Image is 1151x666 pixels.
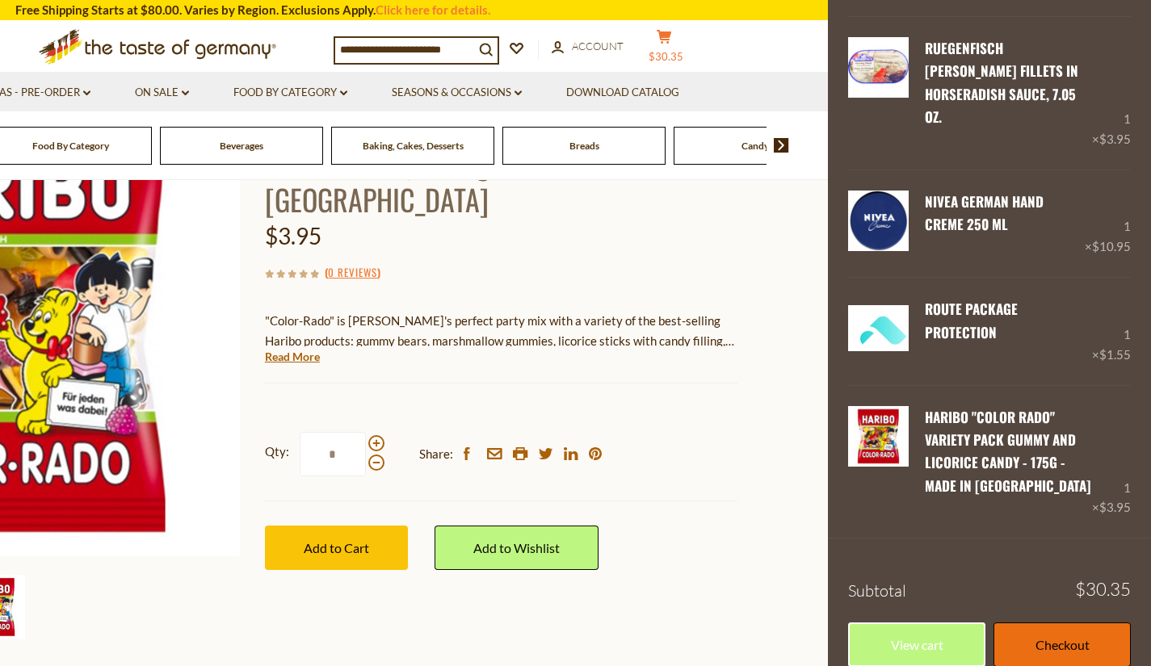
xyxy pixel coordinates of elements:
[1099,132,1131,146] span: $3.95
[325,264,380,280] span: ( )
[1092,239,1131,253] span: $10.95
[925,299,1018,341] a: Route Package Protection
[363,140,464,152] a: Baking, Cakes, Desserts
[848,191,909,251] img: Nivea German Hand Creme 250 ml
[1099,347,1131,362] span: $1.55
[774,138,789,153] img: next arrow
[925,191,1044,234] a: Nivea German Hand Creme 250 ml
[1075,580,1131,598] span: $30.35
[1099,500,1131,514] span: $3.95
[435,526,599,570] a: Add to Wishlist
[552,38,624,56] a: Account
[848,191,909,257] a: Nivea German Hand Creme 250 ml
[848,406,909,518] a: Haribo "Color Rado" Variety Pack Gummy and Licorice Candy - 175g - Made in Germany
[1092,37,1131,149] div: 1 ×
[300,432,366,476] input: Qty:
[741,140,769,152] a: Candy
[848,298,909,358] img: Green Package Protection
[419,444,453,464] span: Share:
[220,140,263,152] a: Beverages
[265,222,321,249] span: $3.95
[265,442,289,462] strong: Qty:
[135,84,189,102] a: On Sale
[328,264,377,282] a: 0 Reviews
[848,580,906,601] span: Subtotal
[265,349,320,365] a: Read More
[32,140,109,152] a: Food By Category
[1085,191,1131,257] div: 1 ×
[572,40,624,52] span: Account
[925,38,1078,127] a: Ruegenfisch [PERSON_NAME] Fillets in Horseradish Sauce, 7.05 oz.
[649,50,683,63] span: $30.35
[641,29,689,69] button: $30.35
[233,84,347,102] a: Food By Category
[392,84,522,102] a: Seasons & Occasions
[848,406,909,467] img: Haribo "Color Rado" Variety Pack Gummy and Licorice Candy - 175g - Made in Germany
[848,37,909,149] a: Herring fillets in horseradish sauce
[1092,406,1131,518] div: 1 ×
[569,140,599,152] a: Breads
[566,84,679,102] a: Download Catalog
[848,298,909,364] a: Green Package Protection
[265,526,408,570] button: Add to Cart
[848,37,909,98] img: Herring fillets in horseradish sauce
[925,407,1091,496] a: Haribo "Color Rado" Variety Pack Gummy and Licorice Candy - 175g - Made in [GEOGRAPHIC_DATA]
[304,540,369,555] span: Add to Cart
[376,2,490,17] a: Click here for details.
[265,311,737,351] p: "Color-Rado" is [PERSON_NAME]'s perfect party mix with a variety of the best-selling Haribo produ...
[1092,298,1131,364] div: 1 ×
